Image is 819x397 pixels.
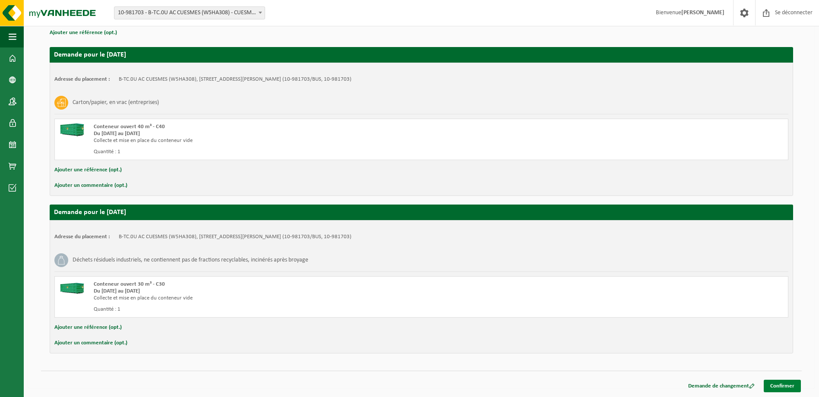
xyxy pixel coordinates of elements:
a: Confirmer [764,380,801,392]
strong: Demande pour le [DATE] [54,209,126,216]
div: Quantité : 1 [94,306,456,313]
a: Demande de changement [682,380,761,392]
span: Conteneur ouvert 40 m³ - C40 [94,124,165,129]
span: 10-981703 - B-TC.0U AC CUESMES (W5HA308) - CUESMES [114,6,265,19]
div: Quantité : 1 [94,148,456,155]
img: HK-XC-30-GN-00.png [59,281,85,294]
div: Collecte et mise en place du conteneur vide [94,295,456,302]
strong: [PERSON_NAME] [681,9,724,16]
font: Bienvenue [656,9,724,16]
button: Ajouter un commentaire (opt.) [54,180,127,191]
img: HK-XC-40-GN-00.png [59,123,85,136]
button: Ajouter une référence (opt.) [54,164,122,176]
strong: Adresse du placement : [54,234,110,239]
strong: Adresse du placement : [54,76,110,82]
button: Ajouter un commentaire (opt.) [54,337,127,349]
span: 10-981703 - B-TC.0U AC CUESMES (W5HA308) - CUESMES [114,7,265,19]
strong: Du [DATE] au [DATE] [94,288,140,294]
span: Conteneur ouvert 30 m³ - C30 [94,281,165,287]
button: Ajouter une référence (opt.) [50,27,117,38]
h3: Déchets résiduels industriels, ne contiennent pas de fractions recyclables, incinérés après broyage [73,253,308,267]
td: B-TC.0U AC CUESMES (W5HA308), [STREET_ADDRESS][PERSON_NAME] (10-981703/BUS, 10-981703) [119,76,351,83]
button: Ajouter une référence (opt.) [54,322,122,333]
div: Collecte et mise en place du conteneur vide [94,137,456,144]
h3: Carton/papier, en vrac (entreprises) [73,96,159,110]
strong: Demande pour le [DATE] [54,51,126,58]
td: B-TC.0U AC CUESMES (W5HA308), [STREET_ADDRESS][PERSON_NAME] (10-981703/BUS, 10-981703) [119,233,351,240]
strong: Du [DATE] au [DATE] [94,131,140,136]
font: Demande de changement [688,383,749,389]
